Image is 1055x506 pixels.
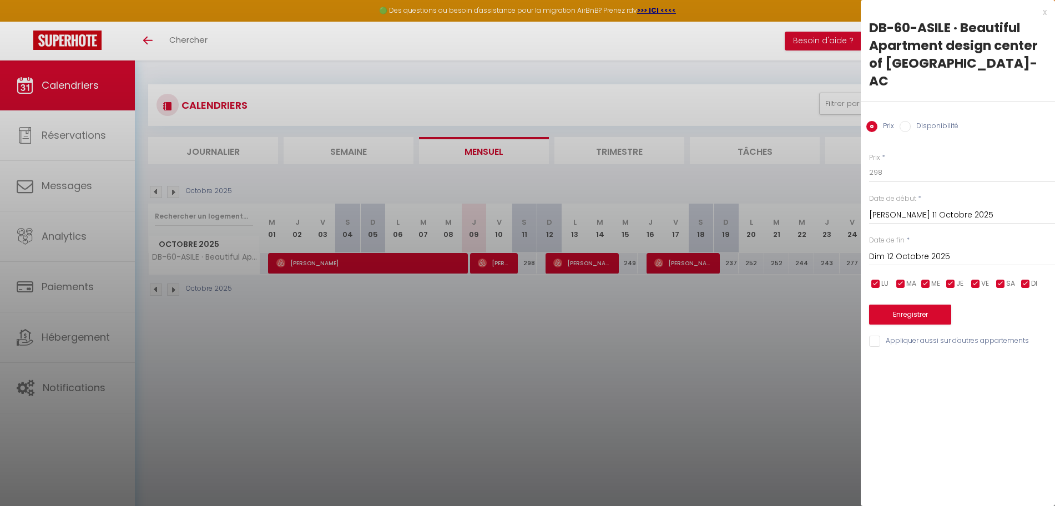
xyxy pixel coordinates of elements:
label: Date de début [869,194,916,204]
label: Prix [877,121,894,133]
span: ME [931,279,940,289]
button: Enregistrer [869,305,951,325]
span: LU [881,279,889,289]
span: MA [906,279,916,289]
label: Disponibilité [911,121,958,133]
span: SA [1006,279,1015,289]
span: DI [1031,279,1037,289]
span: VE [981,279,989,289]
label: Date de fin [869,235,905,246]
div: DB-60-ASILE · Beautiful Apartment design center of [GEOGRAPHIC_DATA]-AC [869,19,1047,90]
label: Prix [869,153,880,163]
div: x [861,6,1047,19]
span: JE [956,279,963,289]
